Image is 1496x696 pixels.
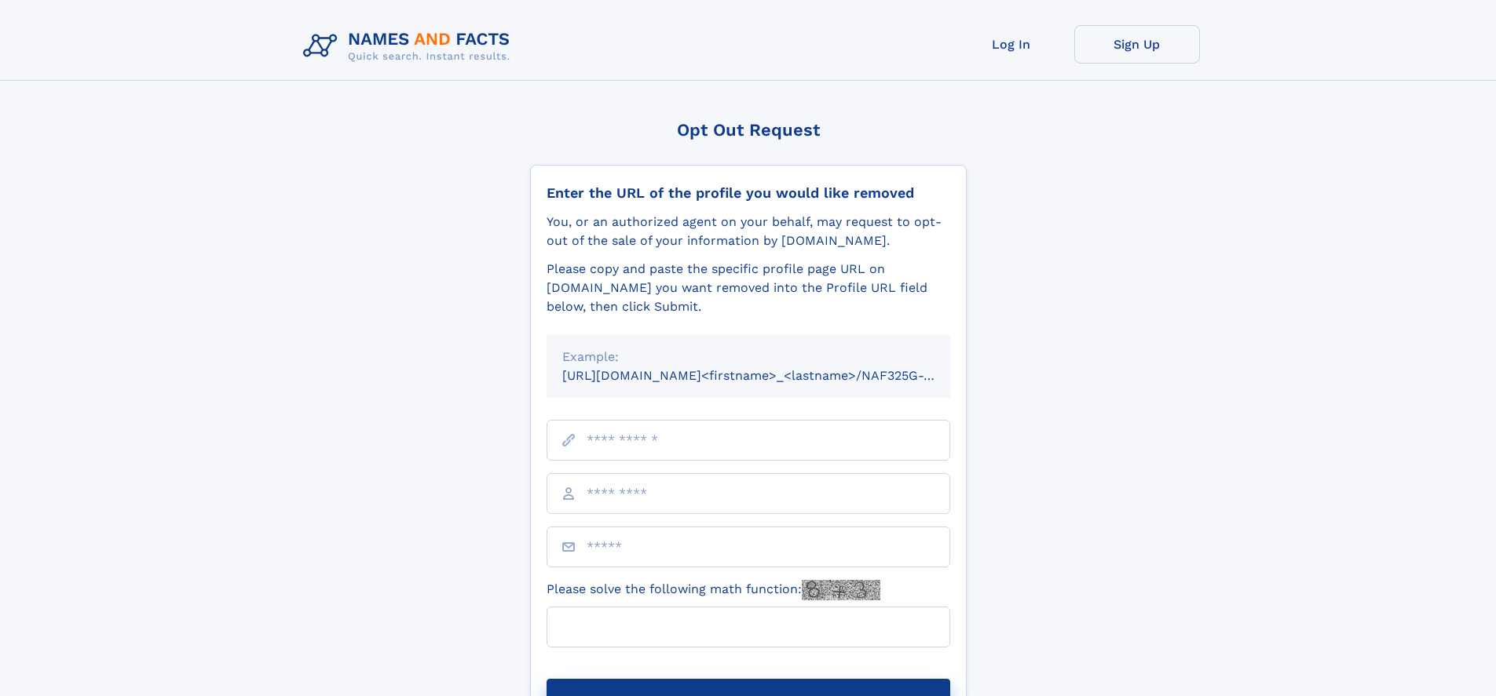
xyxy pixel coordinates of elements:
[547,580,880,600] label: Please solve the following math function:
[1074,25,1200,64] a: Sign Up
[562,348,935,366] div: Example:
[530,120,967,140] div: Opt Out Request
[547,260,950,316] div: Please copy and paste the specific profile page URL on [DOMAIN_NAME] you want removed into the Pr...
[547,184,950,202] div: Enter the URL of the profile you would like removed
[562,368,980,383] small: [URL][DOMAIN_NAME]<firstname>_<lastname>/NAF325G-xxxxxxxx
[547,213,950,250] div: You, or an authorized agent on your behalf, may request to opt-out of the sale of your informatio...
[297,25,523,67] img: Logo Names and Facts
[949,25,1074,64] a: Log In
